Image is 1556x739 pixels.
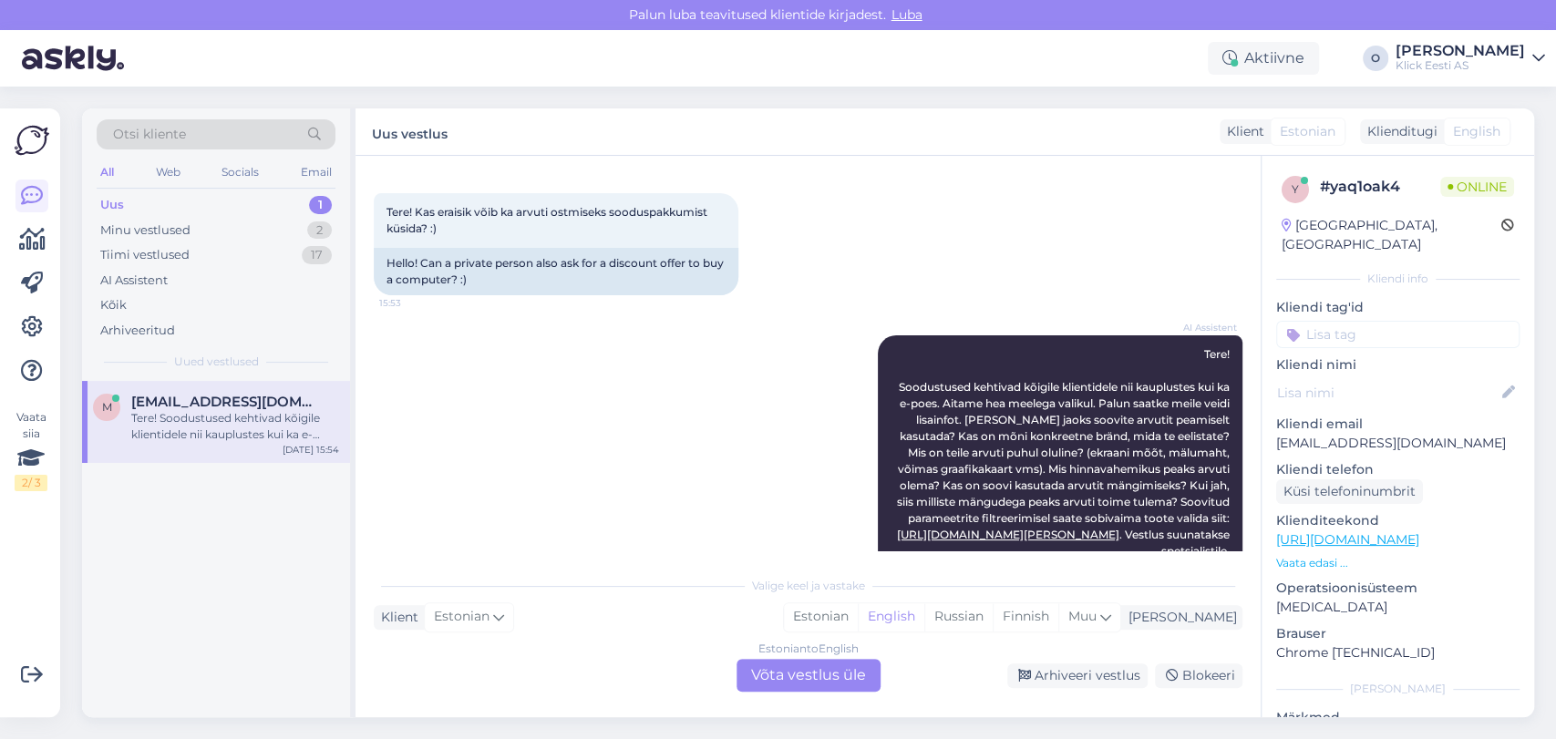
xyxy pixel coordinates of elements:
div: Kliendi info [1276,271,1520,287]
span: merlikahudsi@gmail.com [131,394,321,410]
p: Operatsioonisüsteem [1276,579,1520,598]
p: Kliendi tag'id [1276,298,1520,317]
div: Tere! Soodustused kehtivad kõigile klientidele nii kauplustes kui ka e-poes. Aitame hea meelega v... [131,410,339,443]
div: Finnish [993,603,1058,631]
div: Email [297,160,335,184]
span: Estonian [434,607,489,627]
span: Luba [886,6,928,23]
p: Vaata edasi ... [1276,555,1520,571]
label: Uus vestlus [372,119,448,144]
div: Blokeeri [1155,663,1242,688]
div: Uus [100,196,124,214]
span: Muu [1068,608,1097,624]
p: Kliendi nimi [1276,355,1520,375]
div: Tiimi vestlused [100,246,190,264]
span: Otsi kliente [113,125,186,144]
img: Askly Logo [15,123,49,158]
div: Aktiivne [1208,42,1319,75]
p: [MEDICAL_DATA] [1276,598,1520,617]
a: [PERSON_NAME]Klick Eesti AS [1396,44,1545,73]
div: Küsi telefoninumbrit [1276,479,1423,504]
div: [GEOGRAPHIC_DATA], [GEOGRAPHIC_DATA] [1282,216,1501,254]
div: English [858,603,924,631]
span: Online [1440,177,1514,197]
div: [PERSON_NAME] [1396,44,1525,58]
div: 1 [309,196,332,214]
p: Kliendi email [1276,415,1520,434]
span: Tere! Kas eraisik võib ka arvuti ostmiseks sooduspakkumist küsida? :) [386,205,710,235]
a: [URL][DOMAIN_NAME] [1276,531,1419,548]
span: AI Assistent [1169,321,1237,334]
input: Lisa nimi [1277,383,1499,403]
a: [URL][DOMAIN_NAME][PERSON_NAME] [897,528,1119,541]
span: y [1292,182,1299,196]
div: Minu vestlused [100,221,191,240]
div: # yaq1oak4 [1320,176,1440,198]
p: Kliendi telefon [1276,460,1520,479]
span: 15:53 [379,296,448,310]
div: 2 [307,221,332,240]
div: Klienditugi [1360,122,1437,141]
input: Lisa tag [1276,321,1520,348]
div: Arhiveeri vestlus [1007,663,1148,688]
div: Vaata siia [15,409,47,491]
p: Brauser [1276,624,1520,643]
p: [EMAIL_ADDRESS][DOMAIN_NAME] [1276,434,1520,453]
span: Tere! Soodustused kehtivad kõigile klientidele nii kauplustes kui ka e-poes. Aitame hea meelega v... [897,347,1232,558]
div: AI Assistent [100,272,168,290]
span: m [102,400,112,414]
div: Kõik [100,296,127,314]
div: [PERSON_NAME] [1276,681,1520,697]
div: Klient [374,608,418,627]
span: Uued vestlused [174,354,259,370]
span: Estonian [1280,122,1335,141]
div: Võta vestlus üle [737,659,881,692]
div: 17 [302,246,332,264]
div: Socials [218,160,263,184]
div: Estonian [784,603,858,631]
div: 2 / 3 [15,475,47,491]
div: Klick Eesti AS [1396,58,1525,73]
div: O [1363,46,1388,71]
div: [DATE] 15:54 [283,443,339,457]
p: Klienditeekond [1276,511,1520,530]
div: Estonian to English [758,641,859,657]
span: English [1453,122,1500,141]
p: Märkmed [1276,708,1520,727]
div: Arhiveeritud [100,322,175,340]
div: Klient [1220,122,1264,141]
p: Chrome [TECHNICAL_ID] [1276,643,1520,662]
div: [PERSON_NAME] [1121,608,1237,627]
div: Hello! Can a private person also ask for a discount offer to buy a computer? :) [374,248,738,295]
div: Web [152,160,184,184]
div: All [97,160,118,184]
div: Valige keel ja vastake [374,578,1242,594]
div: Russian [924,603,993,631]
